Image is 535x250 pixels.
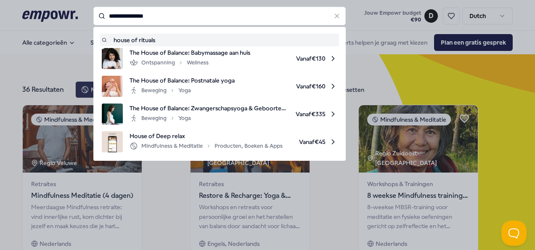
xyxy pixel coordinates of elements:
a: product imageHouse of Deep relaxMindfulness & MeditatieProducten, Boeken & AppsVanaf€45 [102,131,337,152]
span: The House of Balance: Postnatale yoga [130,76,235,85]
a: product imageThe House of Balance: Babymassage aan huisOntspanningWellnessVanaf€130 [102,48,337,69]
a: product imageThe House of Balance: Postnatale yogaBewegingYogaVanaf€160 [102,76,337,97]
img: product image [102,76,123,97]
span: The House of Balance: Zwangerschapsyoga & Geboortevoorbereiding [130,104,289,113]
span: Vanaf € 45 [289,131,337,152]
span: Vanaf € 130 [257,48,337,69]
input: Search for products, categories or subcategories [93,7,346,25]
a: product imageThe House of Balance: Zwangerschapsyoga & GeboortevoorbereidingBewegingYogaVanaf€335 [102,104,337,125]
span: Vanaf € 160 [241,76,337,97]
div: Beweging Yoga [130,85,191,96]
img: product image [102,104,123,125]
span: The House of Balance: Babymassage aan huis [130,48,250,57]
img: product image [102,48,123,69]
div: Ontspanning Wellness [130,58,209,68]
iframe: Help Scout Beacon - Open [501,221,527,246]
img: product image [102,131,123,152]
span: House of Deep relax [130,131,283,141]
div: Beweging Yoga [130,113,191,123]
div: Mindfulness & Meditatie Producten, Boeken & Apps [130,141,283,151]
a: house of rituals [102,35,337,45]
span: Vanaf € 335 [296,104,337,125]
